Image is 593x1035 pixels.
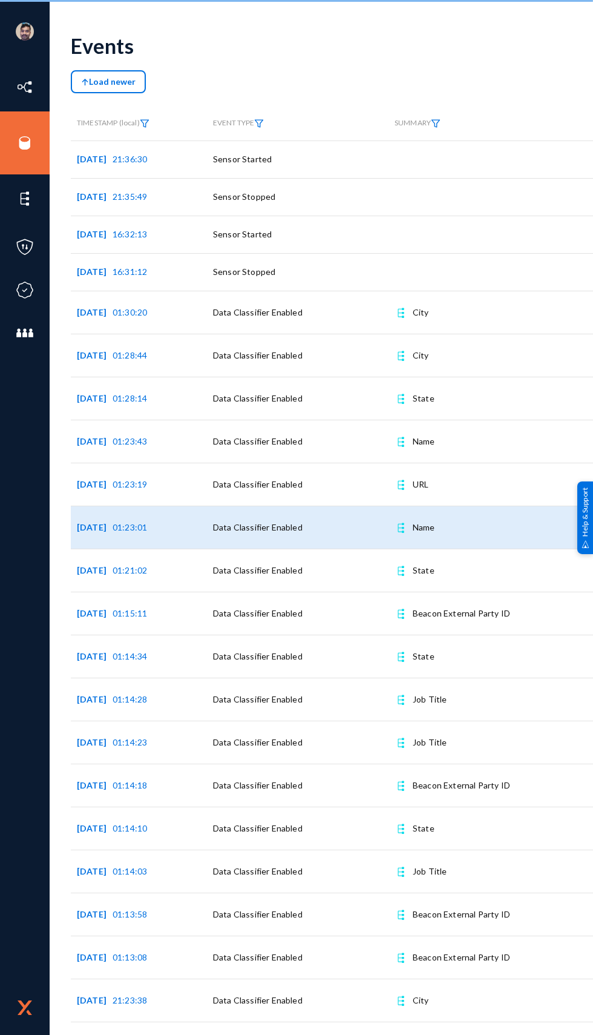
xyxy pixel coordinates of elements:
span: 01:23:19 [113,479,147,489]
span: 01:15:11 [113,608,147,618]
span: Data Classifier Enabled [213,522,303,532]
span: 01:14:23 [113,737,147,747]
div: Beacon External Party ID [413,779,510,792]
img: icon-sources.svg [16,134,34,152]
img: icon-element.svg [395,865,407,878]
span: Sensor Stopped [213,266,275,277]
span: [DATE] [77,436,113,446]
img: icon-element.svg [395,951,407,964]
img: icon-element.svg [395,779,407,792]
img: icon-filter.svg [140,119,149,128]
img: icon-element.svg [395,392,407,405]
span: [DATE] [77,823,113,833]
div: State [413,650,434,663]
span: 01:28:14 [113,393,147,403]
div: State [413,392,434,405]
span: Data Classifier Enabled [213,952,303,962]
span: [DATE] [77,737,113,747]
span: 01:23:43 [113,436,147,446]
span: 01:14:18 [113,780,147,790]
div: Beacon External Party ID [413,951,510,964]
img: icon-element.svg [395,349,407,362]
div: Job Title [413,693,447,706]
span: 01:14:28 [113,694,147,704]
span: [DATE] [77,651,113,661]
span: Data Classifier Enabled [213,479,303,489]
img: icon-element.svg [395,994,407,1007]
span: [DATE] [77,191,113,202]
span: [DATE] [77,780,113,790]
div: City [413,994,429,1007]
span: 01:13:58 [113,909,147,919]
span: 01:30:20 [113,307,147,317]
img: icon-element.svg [395,435,407,448]
div: City [413,306,429,319]
span: Data Classifier Enabled [213,866,303,876]
img: icon-element.svg [395,736,407,749]
span: Data Classifier Enabled [213,909,303,919]
span: 21:36:30 [113,154,147,164]
span: Sensor Started [213,229,272,239]
img: icon-members.svg [16,324,34,342]
span: EVENT TYPE [213,119,264,128]
span: [DATE] [77,154,113,164]
span: [DATE] [77,229,113,239]
span: Data Classifier Enabled [213,436,303,446]
span: [DATE] [77,479,113,489]
div: Name [413,435,435,448]
span: Data Classifier Enabled [213,651,303,661]
div: Events [71,33,134,58]
span: Data Classifier Enabled [213,565,303,575]
span: 21:35:49 [113,191,147,202]
span: [DATE] [77,393,113,403]
img: icon-element.svg [395,478,407,491]
span: Data Classifier Enabled [213,823,303,833]
img: icon-element.svg [395,521,407,534]
img: icon-filter.svg [431,119,441,128]
span: [DATE] [77,350,113,360]
span: 01:28:44 [113,350,147,360]
div: Beacon External Party ID [413,607,510,620]
img: icon-element.svg [395,693,407,706]
img: icon-compliance.svg [16,281,34,299]
span: Sensor Started [213,154,272,164]
span: 01:21:02 [113,565,147,575]
span: 16:32:13 [113,229,147,239]
img: icon-element.svg [395,607,407,620]
span: 01:14:10 [113,823,147,833]
div: URL [413,478,428,491]
span: SUMMARY [395,118,441,127]
span: [DATE] [77,694,113,704]
div: City [413,349,429,362]
span: [DATE] [77,866,113,876]
span: [DATE] [77,565,113,575]
span: 16:31:12 [113,266,147,277]
span: [DATE] [77,266,113,277]
img: icon-element.svg [395,564,407,577]
img: ACg8ocK1ZkZ6gbMmCU1AeqPIsBvrTWeY1xNXvgxNjkUXxjcqAiPEIvU=s96-c [16,22,34,41]
span: 01:14:34 [113,651,147,661]
img: icon-policies.svg [16,238,34,256]
img: icon-inventory.svg [16,78,34,96]
span: Data Classifier Enabled [213,307,303,317]
img: icon-filter.svg [254,119,264,128]
button: Load newer [71,70,146,93]
span: Data Classifier Enabled [213,694,303,704]
span: Data Classifier Enabled [213,350,303,360]
span: [DATE] [77,307,113,317]
span: 01:14:03 [113,866,147,876]
span: 21:23:38 [113,995,147,1005]
img: icon-element.svg [395,822,407,835]
div: Job Title [413,865,447,878]
span: 01:13:08 [113,952,147,962]
div: Beacon External Party ID [413,908,510,921]
span: Sensor Stopped [213,191,275,202]
span: TIMESTAMP (local) [77,118,149,127]
span: [DATE] [77,608,113,618]
span: [DATE] [77,995,113,1005]
div: State [413,822,434,835]
span: [DATE] [77,909,113,919]
span: Data Classifier Enabled [213,608,303,618]
span: [DATE] [77,952,113,962]
img: icon-element.svg [395,908,407,921]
